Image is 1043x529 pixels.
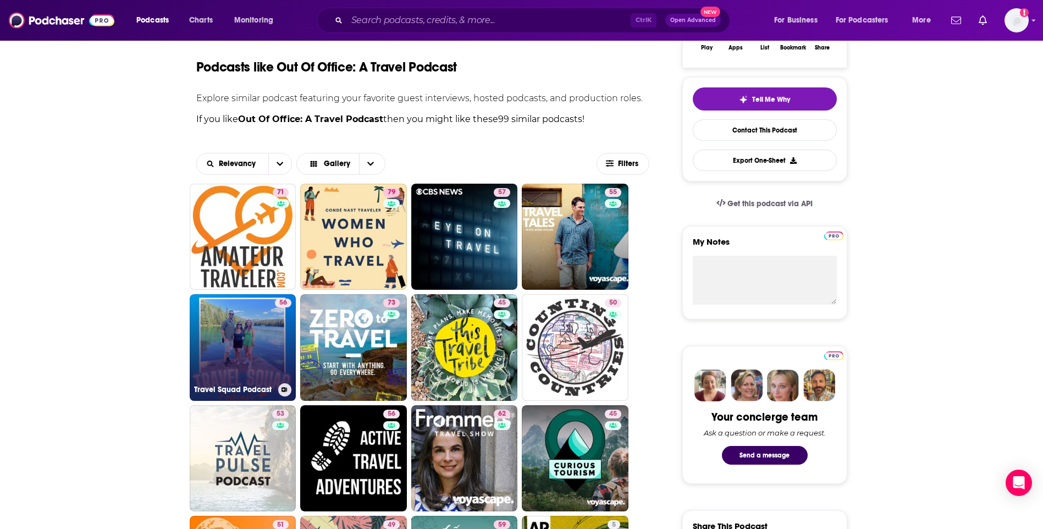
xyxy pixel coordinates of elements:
span: Relevancy [219,160,260,168]
a: 50 [605,299,621,307]
button: open menu [197,160,269,168]
a: 79 [383,188,400,197]
div: Your concierge team [711,410,818,424]
a: 45 [522,405,628,512]
a: 45 [494,299,510,307]
span: For Podcasters [836,13,889,28]
span: 50 [609,297,617,308]
h2: Choose View [296,153,396,175]
span: Tell Me Why [752,95,790,104]
p: Explore similar podcast featuring your favorite guest interviews, hosted podcasts, and production... [196,93,650,103]
strong: Out Of Office: A Travel Podcast [238,114,383,124]
button: Choose View [296,153,385,175]
span: 56 [279,297,287,308]
button: tell me why sparkleTell Me Why [693,87,837,111]
label: My Notes [693,236,837,256]
a: Charts [182,12,219,29]
a: Pro website [824,230,843,240]
span: 71 [277,187,284,198]
img: User Profile [1005,8,1029,32]
a: 50 [522,294,628,401]
a: 56 [275,299,291,307]
button: open menu [268,153,291,174]
h2: Choose List sort [196,153,293,175]
svg: Add a profile image [1020,8,1029,17]
a: 71 [273,188,289,197]
a: 56 [383,410,400,418]
div: Apps [729,45,743,51]
a: 51 [273,520,289,529]
span: 79 [388,187,395,198]
button: open menu [766,12,831,29]
span: 62 [498,409,506,420]
button: open menu [829,12,904,29]
button: Export One-Sheet [693,150,837,171]
button: Open AdvancedNew [665,14,721,27]
span: 55 [609,187,617,198]
span: Logged in as SkyHorsePub35 [1005,8,1029,32]
span: Monitoring [234,13,273,28]
span: 45 [609,409,617,420]
span: 56 [388,409,395,420]
a: 55 [605,188,621,197]
a: 57 [494,188,510,197]
a: 53 [272,410,289,418]
div: Search podcasts, credits, & more... [327,8,741,33]
span: New [700,7,720,17]
span: 53 [277,409,284,420]
p: If you like then you might like these 99 similar podcasts ! [196,112,650,126]
span: Open Advanced [670,18,716,23]
a: Pro website [824,350,843,360]
span: 57 [498,187,506,198]
img: Podchaser Pro [824,232,843,240]
img: Jon Profile [803,370,835,401]
a: 57 [411,184,518,290]
h1: Podcasts like Out Of Office: A Travel Podcast [196,59,457,75]
a: 59 [494,520,510,529]
div: Open Intercom Messenger [1006,470,1032,496]
span: 45 [498,297,506,308]
a: 62 [411,405,518,512]
div: Play [701,45,713,51]
span: Filters [618,160,640,168]
div: Share [815,45,830,51]
a: 55 [522,184,628,290]
img: tell me why sparkle [739,95,748,104]
img: Podchaser Pro [824,351,843,360]
a: 56Travel Squad Podcast [190,294,296,401]
input: Search podcasts, credits, & more... [347,12,631,29]
a: 73 [383,299,400,307]
button: open menu [904,12,945,29]
img: Podchaser - Follow, Share and Rate Podcasts [9,10,114,31]
img: Barbara Profile [731,370,763,401]
a: 49 [383,520,400,529]
a: 79 [300,184,407,290]
button: open menu [129,12,183,29]
a: Show notifications dropdown [947,11,965,30]
button: Show profile menu [1005,8,1029,32]
span: 73 [388,297,395,308]
div: List [760,45,769,51]
a: 62 [494,410,510,418]
img: Jules Profile [767,370,799,401]
h3: Travel Squad Podcast [194,385,274,394]
a: 5 [608,520,620,529]
span: Podcasts [136,13,169,28]
a: 73 [300,294,407,401]
a: 56 [300,405,407,512]
span: Gallery [324,160,350,168]
button: Send a message [722,446,808,465]
span: Get this podcast via API [727,199,813,208]
a: Get this podcast via API [708,190,822,217]
a: 45 [605,410,621,418]
span: More [912,13,931,28]
a: Contact This Podcast [693,119,837,141]
span: Charts [189,13,213,28]
img: Sydney Profile [694,370,726,401]
span: Ctrl K [631,13,656,27]
button: open menu [227,12,288,29]
a: 71 [190,184,296,290]
span: For Business [774,13,818,28]
a: 53 [190,405,296,512]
